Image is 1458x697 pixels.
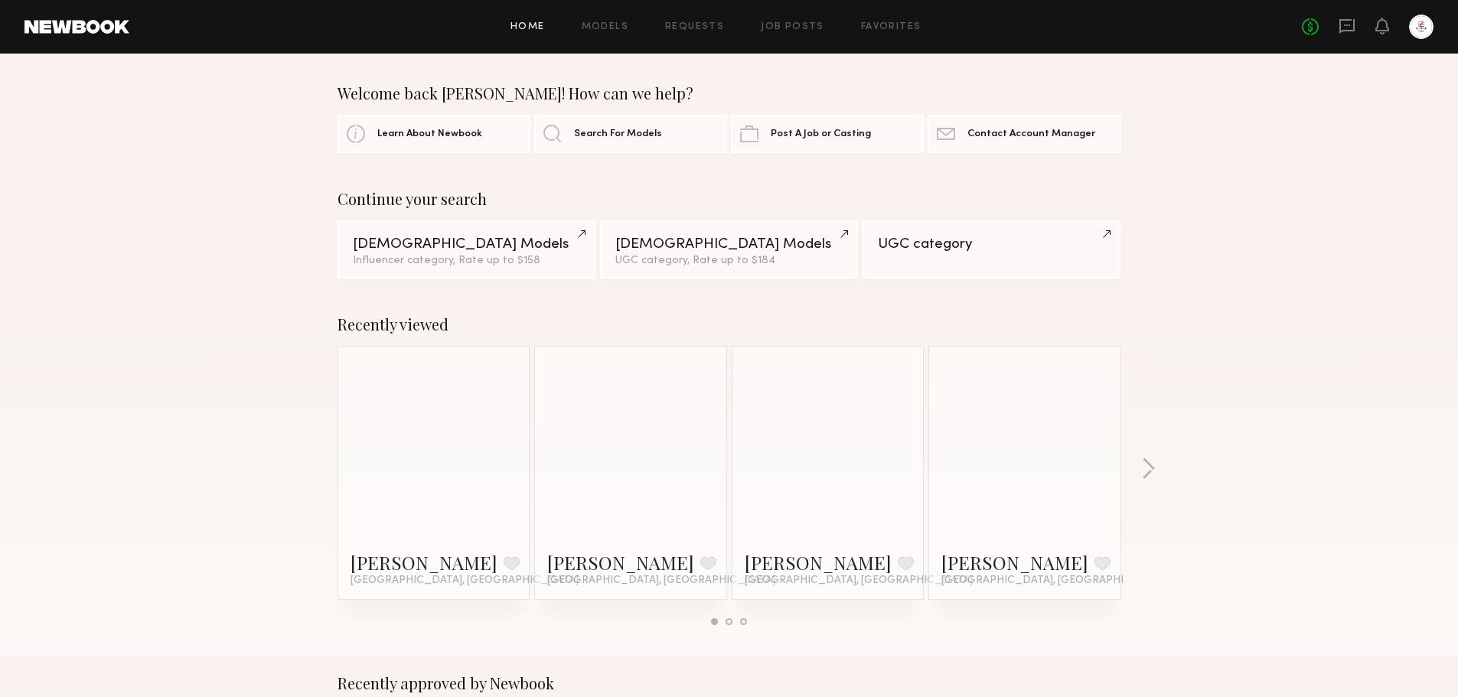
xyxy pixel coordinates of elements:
[941,575,1169,587] span: [GEOGRAPHIC_DATA], [GEOGRAPHIC_DATA]
[547,575,775,587] span: [GEOGRAPHIC_DATA], [GEOGRAPHIC_DATA]
[615,256,843,266] div: UGC category, Rate up to $184
[338,190,1121,208] div: Continue your search
[600,220,858,278] a: [DEMOGRAPHIC_DATA] ModelsUGC category, Rate up to $184
[353,237,580,252] div: [DEMOGRAPHIC_DATA] Models
[745,550,892,575] a: [PERSON_NAME]
[861,22,921,32] a: Favorites
[771,129,871,139] span: Post A Job or Casting
[377,129,482,139] span: Learn About Newbook
[941,550,1088,575] a: [PERSON_NAME]
[353,256,580,266] div: Influencer category, Rate up to $158
[731,115,924,153] a: Post A Job or Casting
[510,22,545,32] a: Home
[745,575,973,587] span: [GEOGRAPHIC_DATA], [GEOGRAPHIC_DATA]
[338,315,1121,334] div: Recently viewed
[338,84,1121,103] div: Welcome back [PERSON_NAME]! How can we help?
[534,115,727,153] a: Search For Models
[582,22,628,32] a: Models
[338,674,1121,692] div: Recently approved by Newbook
[351,575,579,587] span: [GEOGRAPHIC_DATA], [GEOGRAPHIC_DATA]
[863,220,1120,278] a: UGC category
[547,550,694,575] a: [PERSON_NAME]
[928,115,1120,153] a: Contact Account Manager
[338,220,595,278] a: [DEMOGRAPHIC_DATA] ModelsInfluencer category, Rate up to $158
[761,22,824,32] a: Job Posts
[665,22,724,32] a: Requests
[967,129,1095,139] span: Contact Account Manager
[878,237,1105,252] div: UGC category
[338,115,530,153] a: Learn About Newbook
[574,129,662,139] span: Search For Models
[615,237,843,252] div: [DEMOGRAPHIC_DATA] Models
[351,550,497,575] a: [PERSON_NAME]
